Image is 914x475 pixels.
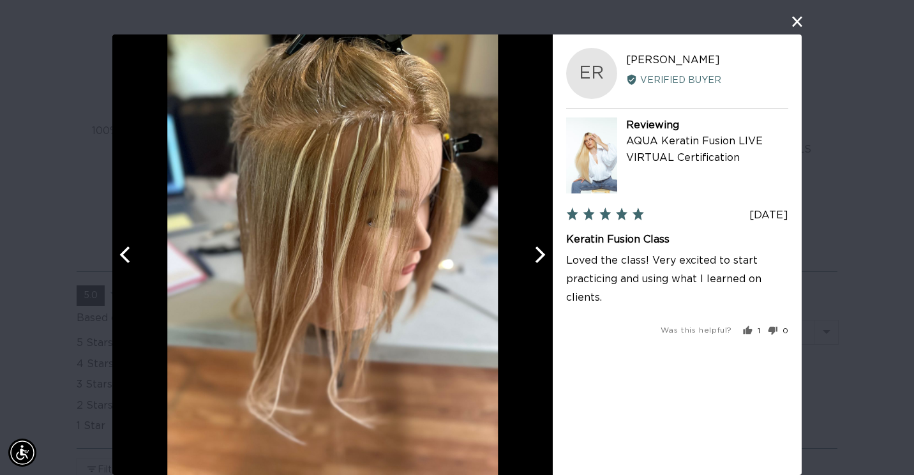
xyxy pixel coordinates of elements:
div: ER [566,48,617,99]
h2: Keratin Fusion Class [566,232,788,246]
img: Customer image [167,34,498,475]
button: Previous [112,241,140,269]
div: Reviewing [626,117,788,134]
button: Next [525,241,553,269]
button: No [763,326,788,336]
img: AQUA Keratin Fusion LIVE VIRTUAL Certification [566,117,617,193]
button: close this modal window [790,14,805,29]
div: Verified Buyer [626,73,788,87]
span: [PERSON_NAME] [626,55,720,65]
a: AQUA Keratin Fusion LIVE VIRTUAL Certification [626,137,763,163]
span: [DATE] [749,210,788,220]
button: Yes [743,326,760,336]
p: Loved the class! Very excited to start practicing and using what I learned on clients. [566,252,788,306]
span: Was this helpful? [661,327,732,335]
